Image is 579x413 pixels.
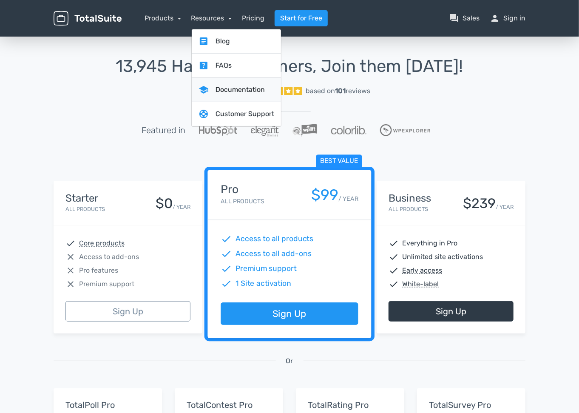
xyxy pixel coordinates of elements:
[79,252,139,262] span: Access to add-ons
[286,356,293,366] span: Or
[389,279,399,289] span: check
[191,14,232,22] a: Resources
[173,203,190,211] small: / YEAR
[192,102,281,126] a: supportCustomer Support
[192,29,281,54] a: articleBlog
[402,265,442,276] abbr: Early access
[65,265,76,276] span: close
[187,400,271,410] h5: TotalContest Pro
[54,83,525,100] a: Excellent 5/5 based on101reviews
[65,400,150,410] h5: TotalPoll Pro
[306,86,370,96] div: based on reviews
[54,11,122,26] img: TotalSuite for WordPress
[463,196,496,211] div: $239
[449,13,459,23] span: question_answer
[221,263,232,274] span: check
[65,206,105,212] small: All Products
[339,194,358,203] small: / YEAR
[389,238,399,248] span: check
[335,87,346,95] strong: 101
[65,301,190,322] a: Sign Up
[199,109,209,119] span: support
[65,279,76,289] span: close
[316,155,362,168] span: Best value
[389,301,514,322] a: Sign Up
[79,279,134,289] span: Premium support
[402,279,439,289] abbr: White-label
[79,265,118,276] span: Pro features
[308,400,392,410] h5: TotalRating Pro
[65,193,105,204] h4: Starter
[221,198,264,205] small: All Products
[389,206,428,212] small: All Products
[221,278,232,289] span: check
[142,125,185,135] h5: Featured in
[199,85,209,95] span: school
[402,252,483,262] span: Unlimited site activations
[275,10,328,26] a: Start for Free
[221,183,264,196] h4: Pro
[199,125,237,136] img: Hubspot
[389,252,399,262] span: check
[236,248,312,259] span: Access to all add-ons
[221,248,232,259] span: check
[54,57,525,76] h1: 13,945 Happy Customers, Join them [DATE]!
[79,238,125,248] abbr: Core products
[402,238,457,248] span: Everything in Pro
[65,238,76,248] span: check
[292,124,318,137] img: WPLift
[331,126,366,134] img: Colorlib
[429,400,514,410] h5: TotalSurvey Pro
[496,203,514,211] small: / YEAR
[490,13,500,23] span: person
[65,252,76,262] span: close
[449,13,480,23] a: question_answerSales
[221,303,358,325] a: Sign Up
[236,234,314,245] span: Access to all products
[490,13,525,23] a: personSign in
[389,193,431,204] h4: Business
[192,78,281,102] a: schoolDocumentation
[145,14,181,22] a: Products
[236,263,297,274] span: Premium support
[380,124,431,136] img: WPExplorer
[192,54,281,78] a: help_centerFAQs
[199,60,209,71] span: help_center
[312,187,339,203] div: $99
[156,196,173,211] div: $0
[242,13,264,23] a: Pricing
[221,234,232,245] span: check
[236,278,292,289] span: 1 Site activation
[199,36,209,46] span: article
[251,124,278,137] img: ElegantThemes
[389,265,399,276] span: check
